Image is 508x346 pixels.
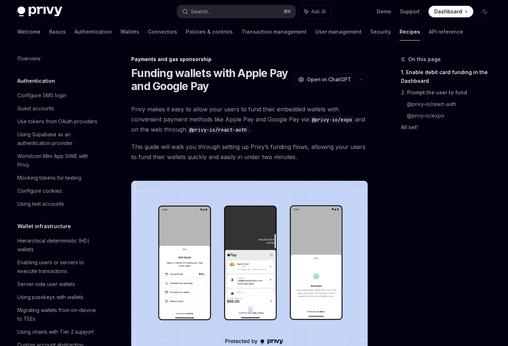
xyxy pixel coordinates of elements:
a: 2. Prompt the user to fund [401,87,496,98]
div: Configure cookies [17,187,62,195]
a: Using Supabase as an authentication provider [12,128,104,150]
a: Server-side user wallets [12,278,104,291]
div: Worldcoin Mini App SIWE with Privy [17,152,100,169]
a: Security [370,23,391,40]
div: Using Supabase as an authentication provider [17,130,100,148]
a: Support [400,8,420,15]
div: Using passkeys with wallets [17,293,84,302]
div: Payments and gas sponsorship [131,56,368,63]
span: On this page [408,55,441,64]
a: 1. Enable debit card funding in the Dashboard [401,67,496,87]
div: Mocking tokens for testing [17,174,81,182]
a: Wallets [120,23,139,40]
a: Welcome [17,23,40,40]
span: Ask AI [311,8,326,15]
div: Using test accounts [17,200,64,208]
a: Recipes [400,23,420,40]
div: Migrating wallets from on-device to TEEs [17,306,100,323]
div: Use tokens from OAuth providers [17,117,97,126]
h5: Authentication [17,77,55,85]
a: Demo [377,8,391,15]
a: Basics [49,23,66,40]
div: Enabling users or servers to execute transactions [17,258,100,275]
div: Overview [17,54,40,63]
a: Dashboard [428,6,473,17]
code: @privy-io/react-auth [186,126,250,134]
a: Worldcoin Mini App SIWE with Privy [12,150,104,171]
a: Authentication [74,23,112,40]
a: Hierarchical deterministic (HD) wallets [12,234,104,256]
a: Using test accounts [12,197,104,210]
a: @privy-io/react-auth [407,98,496,110]
span: Open in ChatGPT [307,76,351,83]
a: Configure cookies [12,184,104,197]
div: Server-side user wallets [17,280,75,289]
div: Configure SMS login [17,91,67,100]
span: Privy makes it easy to allow your users to fund their embedded wallets with convenient payment me... [131,104,368,134]
a: Use tokens from OAuth providers [12,115,104,128]
a: Using chains with Tier 2 support [12,325,104,338]
button: Toggle dark mode [479,6,491,17]
a: All set! [401,121,496,133]
button: Open in ChatGPT [294,73,355,86]
a: Policies & controls [186,23,233,40]
span: Dashboard [434,8,462,15]
div: Guest accounts [17,104,54,113]
a: Using passkeys with wallets [12,291,104,304]
a: API reference [429,23,463,40]
span: ⌘ K [283,9,291,14]
a: @privy-io/expo [407,110,496,121]
a: Connectors [148,23,177,40]
a: Overview [12,52,104,65]
a: Configure SMS login [12,89,104,102]
a: Mocking tokens for testing [12,171,104,184]
div: Search... [191,7,211,16]
a: Migrating wallets from on-device to TEEs [12,304,104,325]
img: dark logo [17,7,62,17]
code: @privy-io/expo [309,116,355,124]
a: Guest accounts [12,102,104,115]
h5: Wallet infrastructure [17,222,71,231]
a: Transaction management [242,23,307,40]
div: Using chains with Tier 2 support [17,328,94,336]
span: This guide will walk you through setting up Privy’s funding flows, allowing your users to fund th... [131,142,368,162]
button: Search...⌘K [177,5,296,18]
a: User management [315,23,362,40]
div: Hierarchical deterministic (HD) wallets [17,236,100,254]
a: Enabling users or servers to execute transactions [12,256,104,278]
h1: Funding wallets with Apple Pay and Google Pay [131,67,291,93]
button: Ask AI [299,5,331,18]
